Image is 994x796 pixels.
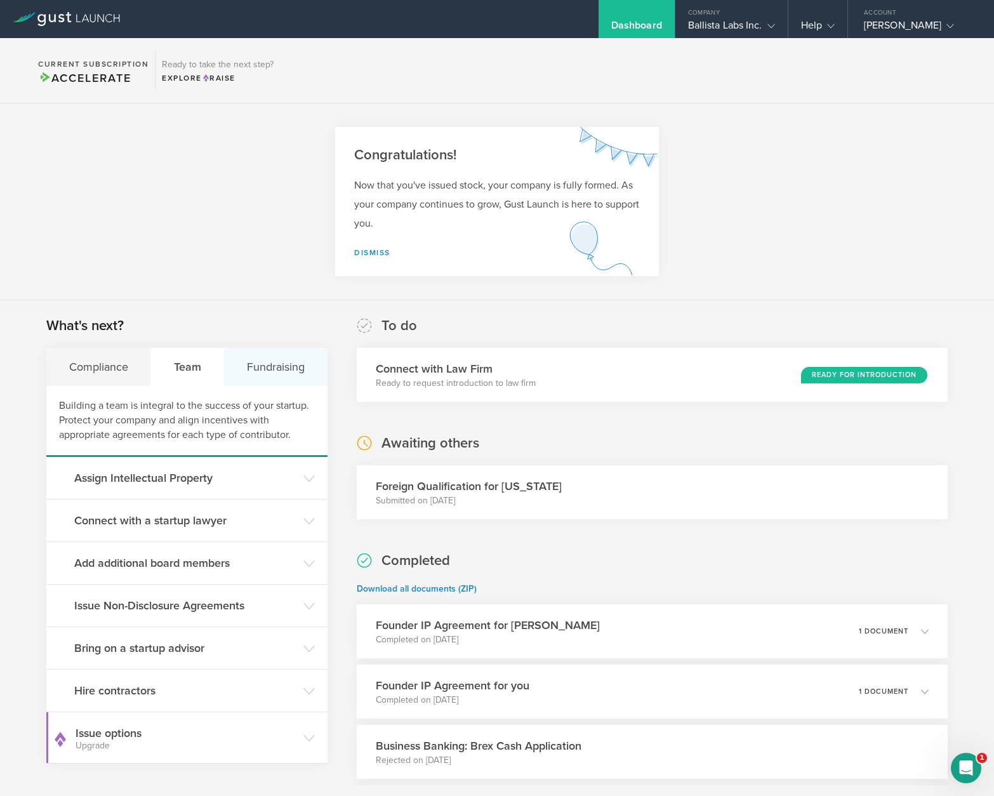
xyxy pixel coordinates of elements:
h2: Completed [381,552,450,570]
span: Raise [202,74,235,83]
h3: Add additional board members [74,555,297,571]
h3: Bring on a startup advisor [74,640,297,656]
p: Ready to request introduction to law firm [376,377,536,390]
div: Ready to take the next step?ExploreRaise [155,51,280,90]
div: Fundraising [224,348,327,386]
div: [PERSON_NAME] [864,19,972,38]
p: Completed on [DATE] [376,694,529,706]
p: Rejected on [DATE] [376,754,581,767]
div: Building a team is integral to the success of your startup. Protect your company and align incent... [46,386,328,457]
h2: Awaiting others [381,434,479,453]
h2: To do [381,317,417,335]
h3: Founder IP Agreement for you [376,677,529,694]
h2: What's next? [46,317,124,335]
div: Team [151,348,224,386]
h2: Congratulations! [354,146,640,164]
h3: Ready to take the next step? [162,60,274,69]
a: Dismiss [354,248,390,257]
div: Explore [162,72,274,84]
span: 1 [977,753,987,763]
h3: Connect with Law Firm [376,361,536,377]
div: Compliance [46,348,151,386]
h3: Business Banking: Brex Cash Application [376,738,581,754]
span: Accelerate [38,71,131,85]
p: Completed on [DATE] [376,633,600,646]
div: Ready for Introduction [801,367,927,383]
h3: Issue Non-Disclosure Agreements [74,597,297,614]
h3: Hire contractors [74,682,297,699]
h3: Issue options [76,725,297,750]
h3: Connect with a startup lawyer [74,512,297,529]
div: Connect with Law FirmReady to request introduction to law firmReady for Introduction [357,348,948,402]
p: 1 document [859,688,908,695]
a: Download all documents (ZIP) [357,583,477,594]
div: Dashboard [611,19,662,38]
p: Now that you've issued stock, your company is fully formed. As your company continues to grow, Gu... [354,176,640,233]
h3: Founder IP Agreement for [PERSON_NAME] [376,617,600,633]
p: Submitted on [DATE] [376,494,562,507]
p: 1 document [859,628,908,635]
h3: Assign Intellectual Property [74,470,297,486]
h2: Current Subscription [38,60,149,68]
small: Upgrade [76,741,297,750]
iframe: Intercom live chat [951,753,981,783]
div: Help [801,19,835,38]
h3: Foreign Qualification for [US_STATE] [376,478,562,494]
div: Ballista Labs Inc. [688,19,775,38]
